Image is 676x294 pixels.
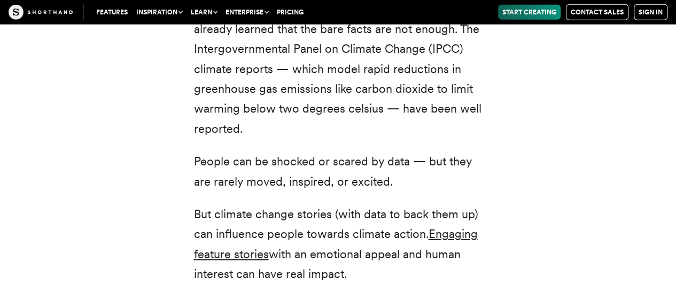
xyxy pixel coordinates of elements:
a: Engaging feature stories [194,227,478,260]
a: Features [92,5,132,20]
a: Sign in [634,4,667,20]
button: Learn [187,5,221,20]
a: Contact Sales [566,4,628,20]
a: Pricing [273,5,308,20]
button: Enterprise [221,5,273,20]
a: Start Creating [498,5,561,20]
img: The Craft [9,5,73,20]
p: People can be shocked or scared by data — but they are rarely moved, inspired, or excited. [194,152,483,192]
button: Inspiration [132,5,187,20]
p: But climate change stories (with data to back them up) can influence people towards climate actio... [194,204,483,284]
